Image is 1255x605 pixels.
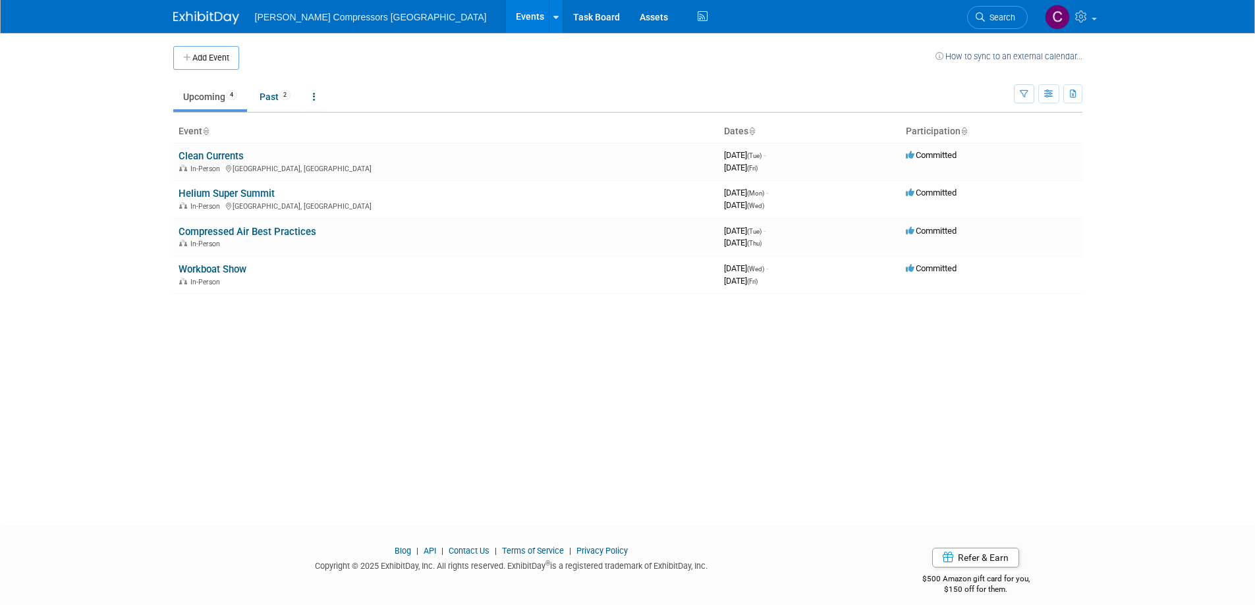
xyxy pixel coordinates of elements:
[724,238,762,248] span: [DATE]
[935,51,1082,61] a: How to sync to an external calendar...
[747,278,758,285] span: (Fri)
[190,165,224,173] span: In-Person
[747,240,762,247] span: (Thu)
[870,584,1082,595] div: $150 off for them.
[747,228,762,235] span: (Tue)
[747,165,758,172] span: (Fri)
[545,560,550,567] sup: ®
[724,150,766,160] span: [DATE]
[985,13,1015,22] span: Search
[747,202,764,209] span: (Wed)
[724,163,758,172] span: [DATE]
[438,546,447,556] span: |
[179,200,713,211] div: [GEOGRAPHIC_DATA], [GEOGRAPHIC_DATA]
[870,565,1082,595] div: $500 Amazon gift card for you,
[279,90,291,100] span: 2
[747,190,764,197] span: (Mon)
[724,276,758,286] span: [DATE]
[724,226,766,236] span: [DATE]
[932,548,1019,567] a: Refer & Earn
[576,546,628,556] a: Privacy Policy
[173,84,247,109] a: Upcoming4
[906,263,957,273] span: Committed
[747,265,764,273] span: (Wed)
[179,278,187,284] img: In-Person Event
[764,150,766,160] span: -
[961,126,967,136] a: Sort by Participation Type
[766,188,768,197] span: -
[724,188,768,197] span: [DATE]
[748,126,755,136] a: Sort by Start Date
[179,202,187,209] img: In-Person Event
[190,240,224,248] span: In-Person
[173,46,239,70] button: Add Event
[413,546,422,556] span: |
[901,120,1082,143] th: Participation
[906,150,957,160] span: Committed
[967,6,1028,29] a: Search
[906,188,957,197] span: Committed
[719,120,901,143] th: Dates
[179,165,187,171] img: In-Person Event
[250,84,300,109] a: Past2
[179,263,246,275] a: Workboat Show
[906,226,957,236] span: Committed
[724,200,764,210] span: [DATE]
[173,11,239,24] img: ExhibitDay
[202,126,209,136] a: Sort by Event Name
[173,557,851,572] div: Copyright © 2025 ExhibitDay, Inc. All rights reserved. ExhibitDay is a registered trademark of Ex...
[449,546,489,556] a: Contact Us
[179,150,244,162] a: Clean Currents
[1045,5,1070,30] img: Crystal Wilson
[173,120,719,143] th: Event
[502,546,564,556] a: Terms of Service
[226,90,237,100] span: 4
[255,12,487,22] span: [PERSON_NAME] Compressors [GEOGRAPHIC_DATA]
[764,226,766,236] span: -
[190,202,224,211] span: In-Person
[179,188,275,199] a: Helium Super Summit
[724,263,768,273] span: [DATE]
[190,278,224,286] span: In-Person
[566,546,574,556] span: |
[395,546,411,556] a: Blog
[179,240,187,246] img: In-Person Event
[766,263,768,273] span: -
[179,163,713,173] div: [GEOGRAPHIC_DATA], [GEOGRAPHIC_DATA]
[491,546,500,556] span: |
[424,546,436,556] a: API
[747,152,762,159] span: (Tue)
[179,226,316,238] a: Compressed Air Best Practices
